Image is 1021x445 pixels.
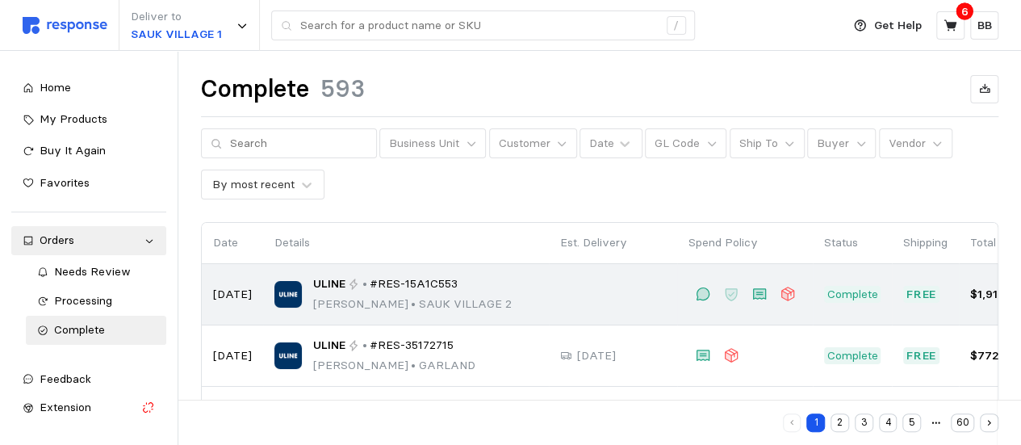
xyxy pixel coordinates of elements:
[274,234,538,252] p: Details
[26,345,167,374] a: Cancelled
[313,357,475,375] p: [PERSON_NAME] GARLAND
[844,10,931,41] button: Get Help
[560,234,666,252] p: Est. Delivery
[855,414,873,432] button: 3
[11,73,166,103] a: Home
[11,393,166,422] button: Extension
[827,347,878,365] p: Complete
[362,398,367,416] p: •
[370,337,454,355] span: #RES-35172715
[201,73,309,105] h1: Complete
[906,347,937,365] p: Free
[667,16,686,36] div: /
[212,176,295,193] div: By most recent
[806,414,825,432] button: 1
[874,17,922,35] p: Get Help
[906,286,937,304] p: Free
[11,365,166,394] button: Feedback
[26,258,167,287] a: Needs Review
[370,275,458,293] span: #RES-15A1C553
[54,351,106,366] span: Cancelled
[213,347,252,365] p: [DATE]
[26,316,167,345] a: Complete
[589,135,614,152] div: Date
[54,264,131,279] span: Needs Review
[655,135,700,153] p: GL Code
[313,275,345,293] span: ULINE
[902,414,921,432] button: 5
[730,128,805,159] button: Ship To
[888,135,925,153] p: Vendor
[408,296,419,311] span: •
[11,105,166,134] a: My Products
[320,73,365,105] h1: 593
[274,342,301,369] img: ULINE
[817,135,849,153] p: Buyer
[213,234,252,252] p: Date
[408,358,419,372] span: •
[903,234,948,252] p: Shipping
[498,135,550,153] p: Customer
[313,296,512,313] p: [PERSON_NAME] SAUK VILLAGE 2
[379,128,486,159] button: Business Unit
[54,322,105,337] span: Complete
[131,26,222,44] p: SAUK VILLAGE 1
[362,275,367,293] p: •
[23,17,107,34] img: svg%3e
[961,2,969,20] p: 6
[313,337,345,355] span: ULINE
[807,128,876,159] button: Buyer
[40,372,91,386] span: Feedback
[970,11,998,40] button: BB
[40,143,106,157] span: Buy It Again
[230,129,367,158] input: Search
[26,287,167,316] a: Processing
[879,414,898,432] button: 4
[54,293,112,308] span: Processing
[213,286,252,304] p: [DATE]
[645,128,726,159] button: GL Code
[977,17,992,35] p: BB
[40,111,107,126] span: My Products
[300,11,658,40] input: Search for a product name or SKU
[11,226,166,255] a: Orders
[879,128,952,159] button: Vendor
[739,135,777,153] p: Ship To
[824,234,881,252] p: Status
[827,286,878,304] p: Complete
[389,135,459,153] p: Business Unit
[11,136,166,166] a: Buy It Again
[40,80,71,94] span: Home
[40,232,138,250] div: Orders
[274,281,301,308] img: ULINE
[313,398,345,416] span: ULINE
[688,234,801,252] p: Spend Policy
[951,414,974,432] button: 60
[131,8,222,26] p: Deliver to
[40,400,91,414] span: Extension
[40,175,90,190] span: Favorites
[370,398,463,416] span: #RES-6A460D22
[11,169,166,198] a: Favorites
[577,347,616,365] p: [DATE]
[362,337,367,355] p: •
[489,128,577,159] button: Customer
[831,414,849,432] button: 2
